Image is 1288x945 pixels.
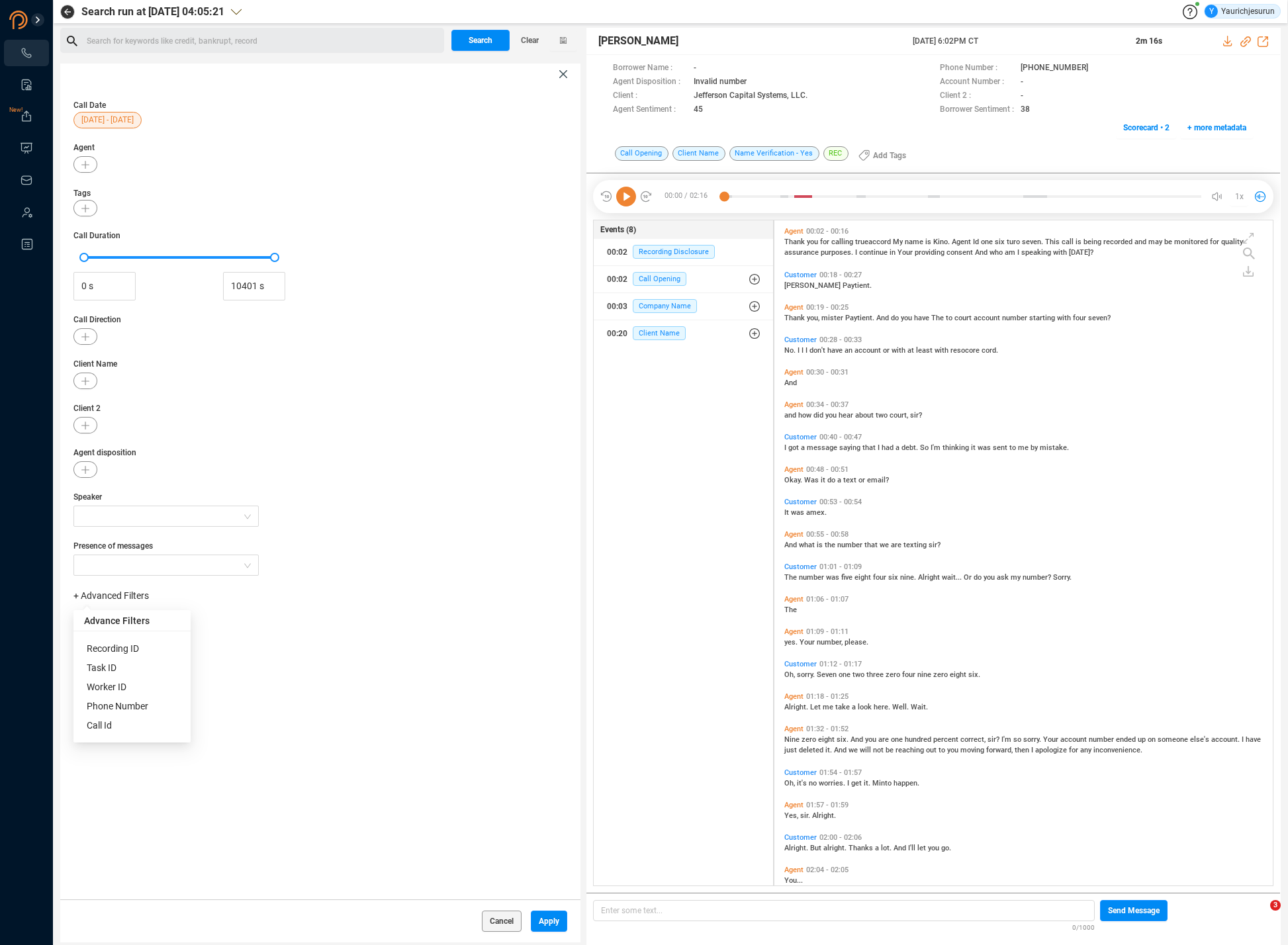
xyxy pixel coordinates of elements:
span: Agent [952,238,973,246]
span: mister [821,314,845,322]
span: you [825,411,839,420]
span: Was [804,476,821,484]
span: The [784,606,797,614]
span: here. [874,703,892,711]
span: it [821,476,827,484]
span: correct, [960,735,988,744]
span: Nine [784,735,802,744]
span: nine [917,670,933,679]
span: the [825,541,837,549]
span: four [1073,314,1088,322]
span: and [784,411,798,420]
span: And [834,746,849,754]
span: someone [1158,735,1190,744]
span: one [981,238,995,246]
span: please. [845,638,868,647]
span: 1x [1235,186,1244,207]
div: 00:20 [607,323,627,344]
span: zero [886,670,902,679]
span: [PERSON_NAME] [598,33,678,49]
span: zero [933,670,950,679]
span: Cancel [490,911,514,932]
span: with [935,346,950,355]
span: let [917,844,928,852]
span: And [784,379,797,387]
span: lot. [881,844,894,852]
span: Add Tags [873,145,906,166]
span: that [862,443,878,452]
span: Search run at [DATE] 04:05:21 [81,4,224,20]
div: 00:03 [607,296,627,317]
span: 3 [1270,900,1281,911]
span: you [928,844,941,852]
span: sir. [800,811,812,820]
span: thinking [943,443,971,452]
span: that [864,541,880,549]
span: account [1060,735,1089,744]
span: two [876,411,890,420]
span: did [813,411,825,420]
span: You... [784,876,803,885]
span: we [880,541,891,549]
span: are [878,735,891,744]
span: Yes, [784,811,800,820]
span: being [1083,238,1103,246]
span: no [809,779,819,787]
button: Send Message [1100,900,1168,921]
span: + more metadata [1187,117,1246,138]
span: call [1062,238,1076,246]
span: a [801,443,807,452]
span: is [817,541,825,549]
span: Sorry. [1053,573,1072,582]
span: No. [784,346,798,355]
span: message [807,443,839,452]
span: - [694,62,696,75]
span: is [1076,238,1083,246]
span: quality [1221,238,1243,246]
span: Thank [784,314,807,322]
span: Alright [918,573,942,582]
button: + more metadata [1180,117,1254,138]
button: 00:03Company Name [594,293,773,320]
span: how [798,411,813,420]
span: it [971,443,978,452]
div: 00:02 [607,242,627,263]
span: am [1005,248,1017,257]
img: prodigal-logo [9,11,82,29]
span: about [855,411,876,420]
span: for [1069,746,1080,754]
span: Or [964,573,974,582]
span: Oh, [784,779,797,787]
span: six [888,573,900,582]
li: Smart Reports [4,71,49,98]
span: happen. [894,779,919,787]
button: 00:02Recording Disclosure [594,239,773,265]
span: Well. [892,703,911,711]
span: providing [915,248,946,257]
span: alright. [823,844,849,852]
span: or [883,346,892,355]
span: sir? [929,541,941,549]
span: sir? [910,411,922,420]
span: look [858,703,874,711]
span: I [855,248,859,257]
span: Alright. [784,703,810,711]
span: account. [1211,735,1242,744]
span: forward, [986,746,1015,754]
span: Id [973,238,981,246]
span: seven? [1088,314,1111,322]
span: you [807,238,820,246]
span: But [810,844,823,852]
span: to [946,314,954,322]
span: be [1164,238,1174,246]
span: inconvenience. [1093,746,1142,754]
span: Client Name [633,326,686,340]
span: consent [946,248,975,257]
button: 00:20Client Name [594,320,773,347]
span: I'm [931,443,943,452]
span: was [978,443,993,452]
span: we [849,746,860,754]
span: Scorecard • 2 [1123,117,1170,138]
span: or [858,476,867,484]
button: Add Tags [851,145,914,166]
